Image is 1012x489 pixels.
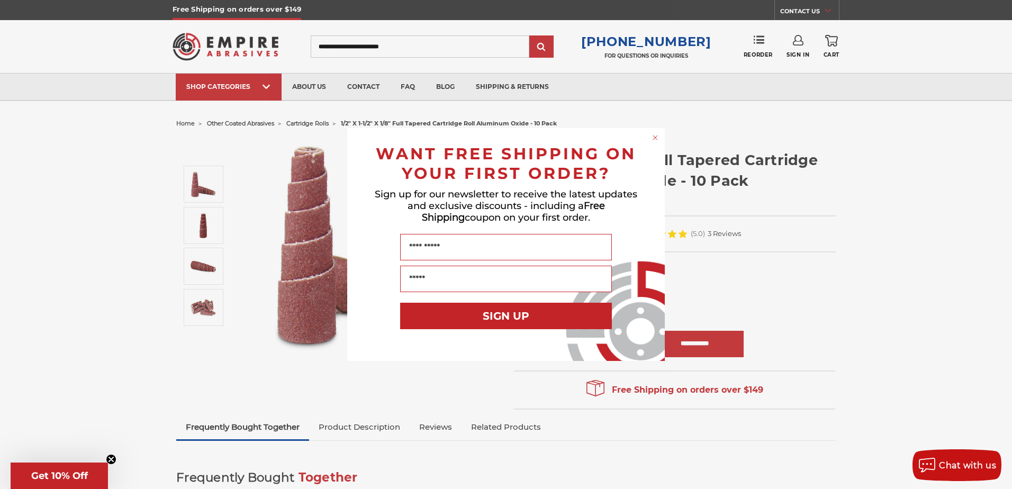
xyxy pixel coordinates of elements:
span: Sign up for our newsletter to receive the latest updates and exclusive discounts - including a co... [375,188,637,223]
span: Chat with us [939,460,996,470]
div: Get 10% OffClose teaser [11,463,108,489]
button: SIGN UP [400,303,612,329]
button: Chat with us [912,449,1001,481]
span: WANT FREE SHIPPING ON YOUR FIRST ORDER? [376,144,636,183]
span: Free Shipping [422,200,605,223]
span: Get 10% Off [31,470,88,482]
button: Close teaser [106,454,116,465]
button: Close dialog [650,132,661,143]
